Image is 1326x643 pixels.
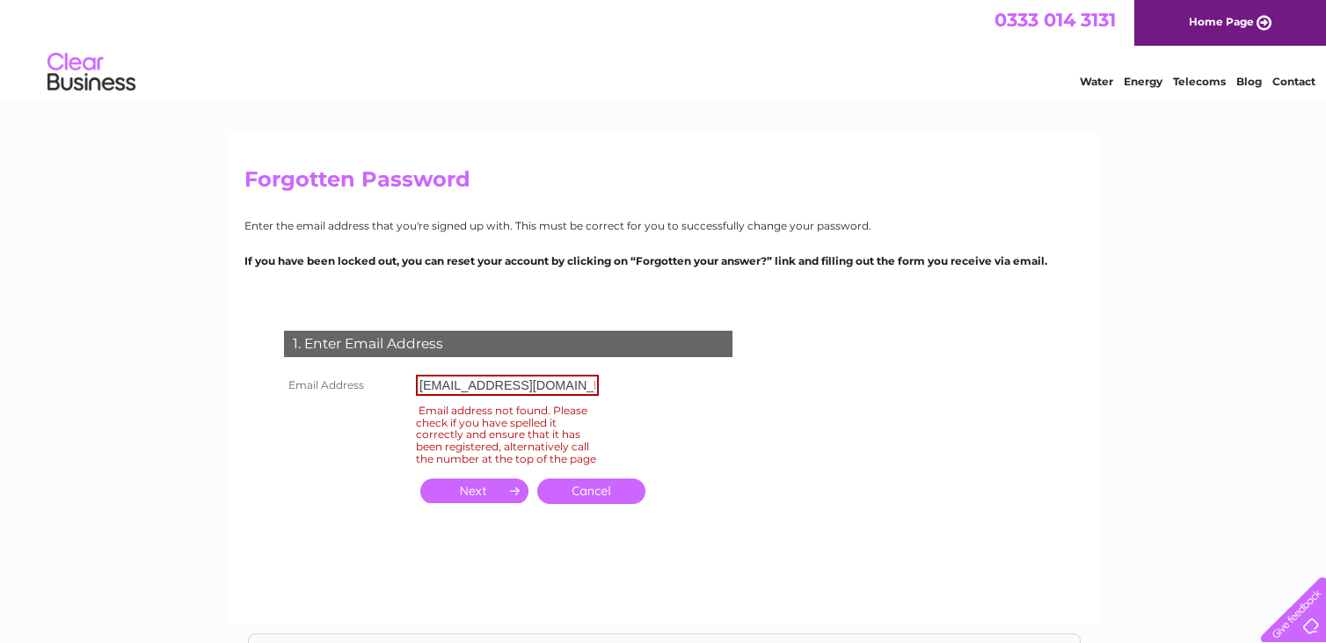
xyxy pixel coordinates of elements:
a: Blog [1236,75,1262,88]
div: Clear Business is a trading name of Verastar Limited (registered in [GEOGRAPHIC_DATA] No. 3667643... [249,10,1080,85]
a: Water [1080,75,1113,88]
a: Telecoms [1173,75,1226,88]
a: Energy [1124,75,1162,88]
a: 0333 014 3131 [994,9,1116,31]
p: Enter the email address that you're signed up with. This must be correct for you to successfully ... [244,217,1082,234]
div: 1. Enter Email Address [284,331,732,357]
a: Contact [1272,75,1315,88]
h2: Forgotten Password [244,167,1082,201]
th: Email Address [280,370,412,400]
div: Email address not found. Please check if you have spelled it correctly and ensure that it has bee... [416,401,599,468]
img: logo.png [47,46,136,99]
p: If you have been locked out, you can reset your account by clicking on “Forgotten your answer?” l... [244,252,1082,269]
a: Cancel [537,479,645,504]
